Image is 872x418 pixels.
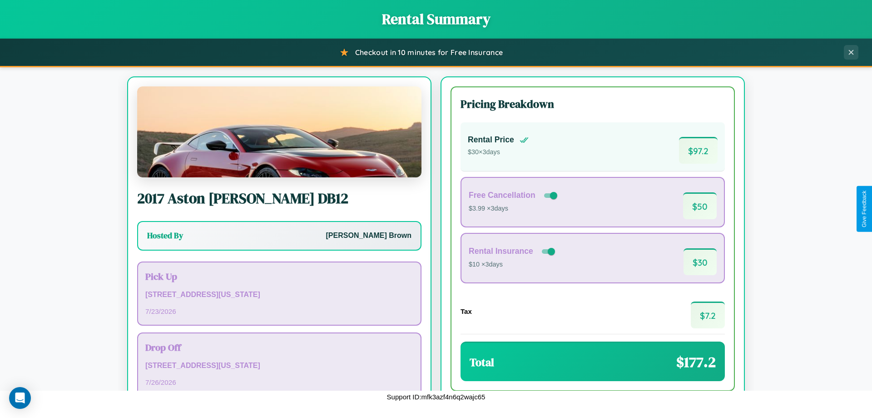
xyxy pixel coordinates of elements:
h4: Free Cancellation [469,191,535,200]
h1: Rental Summary [9,9,863,29]
h2: 2017 Aston [PERSON_NAME] DB12 [137,188,421,208]
span: $ 97.2 [679,137,718,164]
span: $ 7.2 [691,302,725,328]
p: $10 × 3 days [469,259,557,271]
div: Open Intercom Messenger [9,387,31,409]
p: [PERSON_NAME] Brown [326,229,411,242]
p: 7 / 23 / 2026 [145,305,413,317]
div: Give Feedback [861,191,867,227]
h4: Rental Insurance [469,247,533,256]
p: $ 30 × 3 days [468,146,529,158]
span: $ 50 [683,192,717,219]
h3: Pricing Breakdown [461,96,725,111]
h3: Drop Off [145,341,413,354]
h3: Hosted By [147,230,183,241]
p: 7 / 26 / 2026 [145,376,413,388]
p: [STREET_ADDRESS][US_STATE] [145,288,413,302]
span: $ 30 [684,248,717,275]
p: [STREET_ADDRESS][US_STATE] [145,359,413,373]
h4: Tax [461,307,472,315]
span: $ 177.2 [676,352,716,372]
h3: Pick Up [145,270,413,283]
img: Aston Martin DB12 [137,86,421,177]
p: $3.99 × 3 days [469,203,559,215]
h4: Rental Price [468,135,514,145]
h3: Total [470,355,494,370]
p: Support ID: mfk3azf4n6q2wajc65 [387,391,486,403]
span: Checkout in 10 minutes for Free Insurance [355,48,503,57]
